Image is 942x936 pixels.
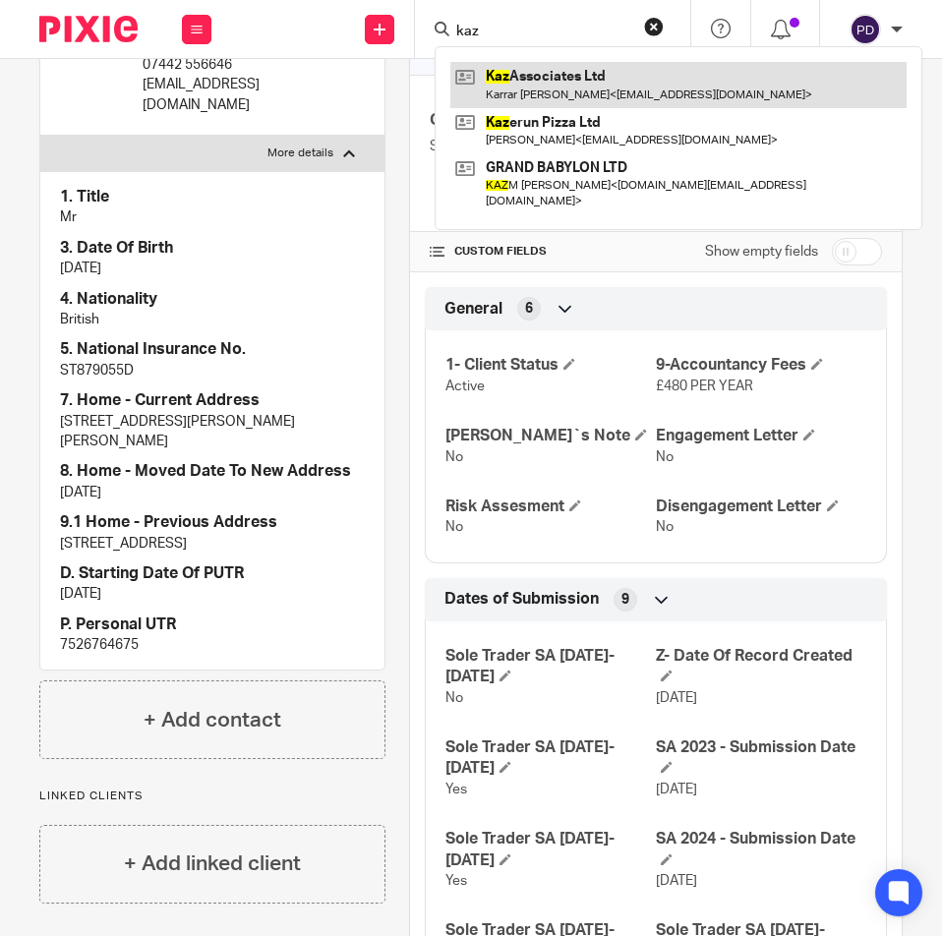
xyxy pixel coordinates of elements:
[656,783,697,796] span: [DATE]
[430,244,656,260] h4: CUSTOM FIELDS
[656,355,866,376] h4: 9-Accountancy Fees
[621,590,629,610] span: 9
[60,461,365,482] h4: 8. Home - Moved Date To New Address
[60,563,365,584] h4: D. Starting Date Of PUTR
[656,520,674,534] span: No
[60,412,365,452] p: [STREET_ADDRESS][PERSON_NAME][PERSON_NAME]
[267,146,333,161] p: More details
[60,584,365,604] p: [DATE]
[445,380,485,393] span: Active
[445,783,467,796] span: Yes
[454,24,631,41] input: Search
[60,512,365,533] h4: 9.1 Home - Previous Address
[525,299,533,319] span: 6
[850,14,881,45] img: svg%3E
[143,55,324,75] p: 07442 556646
[445,691,463,705] span: No
[445,520,463,534] span: No
[60,187,365,207] h4: 1. Title
[656,380,753,393] span: £480 PER YEAR
[430,110,656,131] h4: Client type
[656,874,697,888] span: [DATE]
[444,299,502,320] span: General
[445,355,656,376] h4: 1- Client Status
[656,737,866,780] h4: SA 2023 - Submission Date
[445,737,656,780] h4: Sole Trader SA [DATE]-[DATE]
[445,426,656,446] h4: [PERSON_NAME]`s Note
[144,705,281,735] h4: + Add contact
[445,646,656,688] h4: Sole Trader SA [DATE]-[DATE]
[444,589,599,610] span: Dates of Submission
[60,310,365,329] p: British
[656,426,866,446] h4: Engagement Letter
[656,497,866,517] h4: Disengagement Letter
[656,691,697,705] span: [DATE]
[656,829,866,871] h4: SA 2024 - Submission Date
[656,646,866,688] h4: Z- Date Of Record Created
[445,829,656,871] h4: Sole Trader SA [DATE]-[DATE]
[430,137,656,156] p: Sole Trader
[60,483,365,502] p: [DATE]
[445,874,467,888] span: Yes
[39,789,385,804] p: Linked clients
[445,497,656,517] h4: Risk Assesment
[60,534,365,554] p: [STREET_ADDRESS]
[705,242,818,262] label: Show empty fields
[60,390,365,411] h4: 7. Home - Current Address
[60,339,365,360] h4: 5. National Insurance No.
[656,450,674,464] span: No
[60,238,365,259] h4: 3. Date Of Birth
[60,289,365,310] h4: 4. Nationality
[39,16,138,42] img: Pixie
[60,259,365,278] p: [DATE]
[143,75,324,115] p: [EMAIL_ADDRESS][DOMAIN_NAME]
[60,614,365,635] h4: P. Personal UTR
[124,848,301,879] h4: + Add linked client
[60,635,365,655] p: 7526764675
[60,207,365,227] p: Mr
[60,361,365,380] p: ST879055D
[644,17,664,36] button: Clear
[445,450,463,464] span: No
